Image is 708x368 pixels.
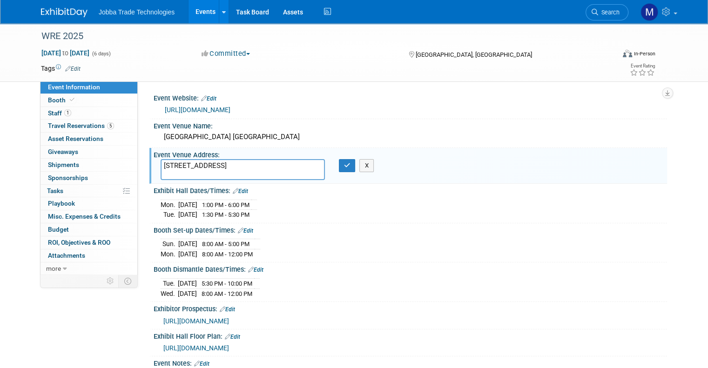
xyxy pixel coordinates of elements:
a: Edit [201,95,216,102]
td: Toggle Event Tabs [119,275,138,287]
a: Asset Reservations [40,133,137,145]
div: Event Venue Address: [154,148,667,160]
td: Wed. [161,288,178,298]
span: Jobba Trade Technologies [99,8,175,16]
a: Misc. Expenses & Credits [40,210,137,223]
span: Asset Reservations [48,135,103,142]
div: Exhibit Hall Floor Plan: [154,329,667,341]
span: Giveaways [48,148,78,155]
a: Edit [194,361,209,367]
a: [URL][DOMAIN_NAME] [165,106,230,114]
a: Edit [238,227,253,234]
td: [DATE] [178,239,197,249]
span: ROI, Objectives & ROO [48,239,110,246]
td: Tue. [161,278,178,288]
td: Mon. [161,200,178,210]
a: Giveaways [40,146,137,158]
div: Event Format [565,48,655,62]
a: Travel Reservations5 [40,120,137,132]
a: Tasks [40,185,137,197]
a: Attachments [40,249,137,262]
span: Playbook [48,200,75,207]
i: Booth reservation complete [70,97,74,102]
a: Budget [40,223,137,236]
td: Personalize Event Tab Strip [102,275,119,287]
a: Edit [65,66,81,72]
a: Playbook [40,197,137,210]
img: Format-Inperson.png [623,50,632,57]
img: ExhibitDay [41,8,88,17]
div: WRE 2025 [38,28,603,45]
a: Edit [225,334,240,340]
td: Mon. [161,249,178,259]
span: Travel Reservations [48,122,114,129]
a: more [40,262,137,275]
span: 8:00 AM - 12:00 PM [202,251,253,258]
td: [DATE] [178,278,197,288]
div: [GEOGRAPHIC_DATA] [GEOGRAPHIC_DATA] [161,130,660,144]
a: Edit [248,267,263,273]
a: Search [586,4,628,20]
span: 8:00 AM - 5:00 PM [202,241,249,248]
span: Budget [48,226,69,233]
a: [URL][DOMAIN_NAME] [163,344,229,352]
td: [DATE] [178,249,197,259]
div: Event Venue Name: [154,119,667,131]
span: [DATE] [DATE] [41,49,90,57]
div: Exhibitor Prospectus: [154,302,667,314]
span: Attachments [48,252,85,259]
a: Staff1 [40,107,137,120]
td: [DATE] [178,288,197,298]
span: 1 [64,109,71,116]
span: Event Information [48,83,100,91]
div: Event Website: [154,91,667,103]
img: Madison McDonnell [641,3,658,21]
span: Shipments [48,161,79,168]
td: Sun. [161,239,178,249]
div: Exhibit Hall Dates/Times: [154,184,667,196]
a: Event Information [40,81,137,94]
div: Event Rating [630,64,655,68]
a: [URL][DOMAIN_NAME] [163,317,229,325]
td: Tue. [161,210,178,220]
a: Booth [40,94,137,107]
a: Sponsorships [40,172,137,184]
a: Edit [233,188,248,194]
span: 5 [107,122,114,129]
span: 1:30 PM - 5:30 PM [202,211,249,218]
span: [GEOGRAPHIC_DATA], [GEOGRAPHIC_DATA] [416,51,532,58]
div: In-Person [634,50,655,57]
td: Tags [41,64,81,73]
div: Booth Dismantle Dates/Times: [154,262,667,274]
span: 8:00 AM - 12:00 PM [202,290,252,297]
span: Search [598,9,620,16]
span: 5:30 PM - 10:00 PM [202,280,252,287]
span: 1:00 PM - 6:00 PM [202,201,249,208]
span: Booth [48,96,76,104]
span: Staff [48,109,71,117]
span: Sponsorships [48,174,88,181]
span: to [61,49,70,57]
a: Shipments [40,159,137,171]
span: more [46,265,61,272]
div: Booth Set-up Dates/Times: [154,223,667,235]
button: Committed [198,49,254,59]
button: X [359,159,374,172]
span: Misc. Expenses & Credits [48,213,121,220]
td: [DATE] [178,200,197,210]
td: [DATE] [178,210,197,220]
a: ROI, Objectives & ROO [40,236,137,249]
a: Edit [220,306,235,313]
span: Tasks [47,187,63,194]
span: (6 days) [91,51,111,57]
